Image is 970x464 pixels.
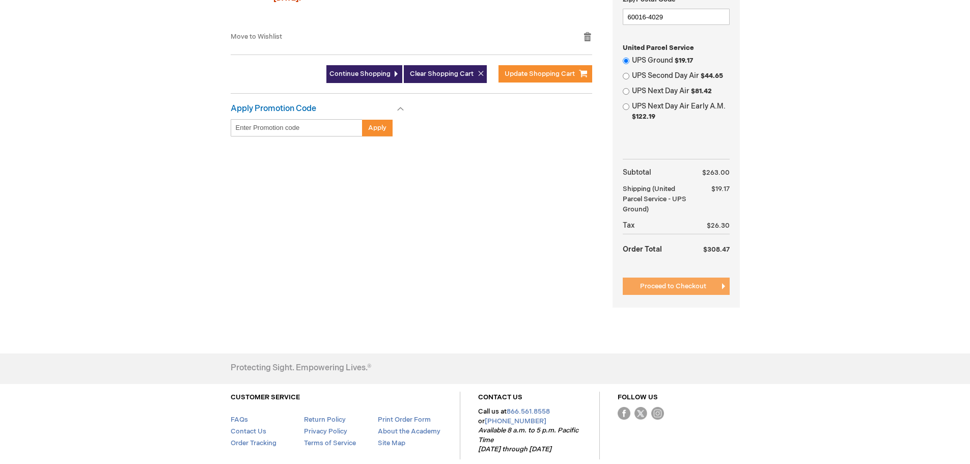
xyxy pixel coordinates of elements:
span: $19.17 [711,185,730,193]
button: Apply [362,119,393,137]
a: [PHONE_NUMBER] [485,417,546,425]
a: About the Academy [378,427,440,435]
th: Tax [623,217,695,234]
a: FAQs [231,416,248,424]
a: Return Policy [304,416,346,424]
a: Continue Shopping [326,65,402,83]
a: FOLLOW US [618,393,658,401]
button: Proceed to Checkout [623,278,730,295]
a: Terms of Service [304,439,356,447]
span: Clear Shopping Cart [410,70,474,78]
span: Update Shopping Cart [505,70,575,78]
a: Site Map [378,439,405,447]
strong: Order Total [623,240,662,258]
span: Continue Shopping [329,70,391,78]
a: Privacy Policy [304,427,347,435]
span: $44.65 [701,72,723,80]
a: CUSTOMER SERVICE [231,393,300,401]
em: Available 8 a.m. to 5 p.m. Pacific Time [DATE] through [DATE] [478,426,578,453]
a: Move to Wishlist [231,33,282,41]
label: UPS Next Day Air Early A.M. [632,101,730,122]
span: Apply [368,124,386,132]
img: instagram [651,407,664,420]
button: Clear Shopping Cart [404,65,487,83]
button: Update Shopping Cart [498,65,592,83]
a: Order Tracking [231,439,276,447]
a: CONTACT US [478,393,522,401]
a: Contact Us [231,427,266,435]
span: Proceed to Checkout [640,282,706,290]
input: Enter Promotion code [231,119,363,137]
h4: Protecting Sight. Empowering Lives.® [231,364,371,373]
span: $19.17 [675,57,693,65]
a: 866.561.8558 [507,407,550,416]
span: $122.19 [632,113,655,121]
span: United Parcel Service [623,44,694,52]
label: UPS Next Day Air [632,86,730,96]
label: UPS Ground [632,56,730,66]
p: Call us at or [478,407,581,454]
strong: Apply Promotion Code [231,104,316,114]
th: Subtotal [623,165,695,181]
span: $81.42 [691,87,712,95]
span: Shipping [623,185,651,193]
span: $26.30 [707,222,730,230]
span: $263.00 [702,169,730,177]
img: Facebook [618,407,630,420]
img: Twitter [634,407,647,420]
span: $308.47 [703,245,730,254]
label: UPS Second Day Air [632,71,730,81]
a: Print Order Form [378,416,431,424]
span: (United Parcel Service - UPS Ground) [623,185,686,213]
